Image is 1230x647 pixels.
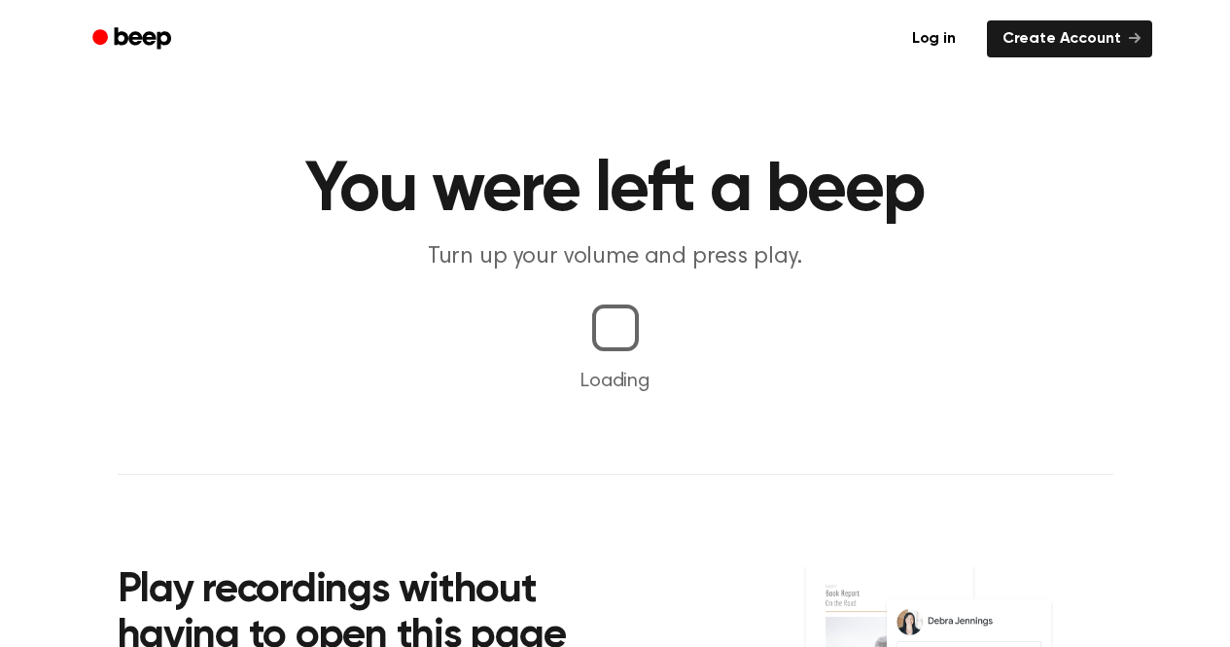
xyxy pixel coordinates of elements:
[893,17,975,61] a: Log in
[118,156,1113,226] h1: You were left a beep
[242,241,989,273] p: Turn up your volume and press play.
[79,20,189,58] a: Beep
[23,367,1207,396] p: Loading
[987,20,1152,57] a: Create Account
